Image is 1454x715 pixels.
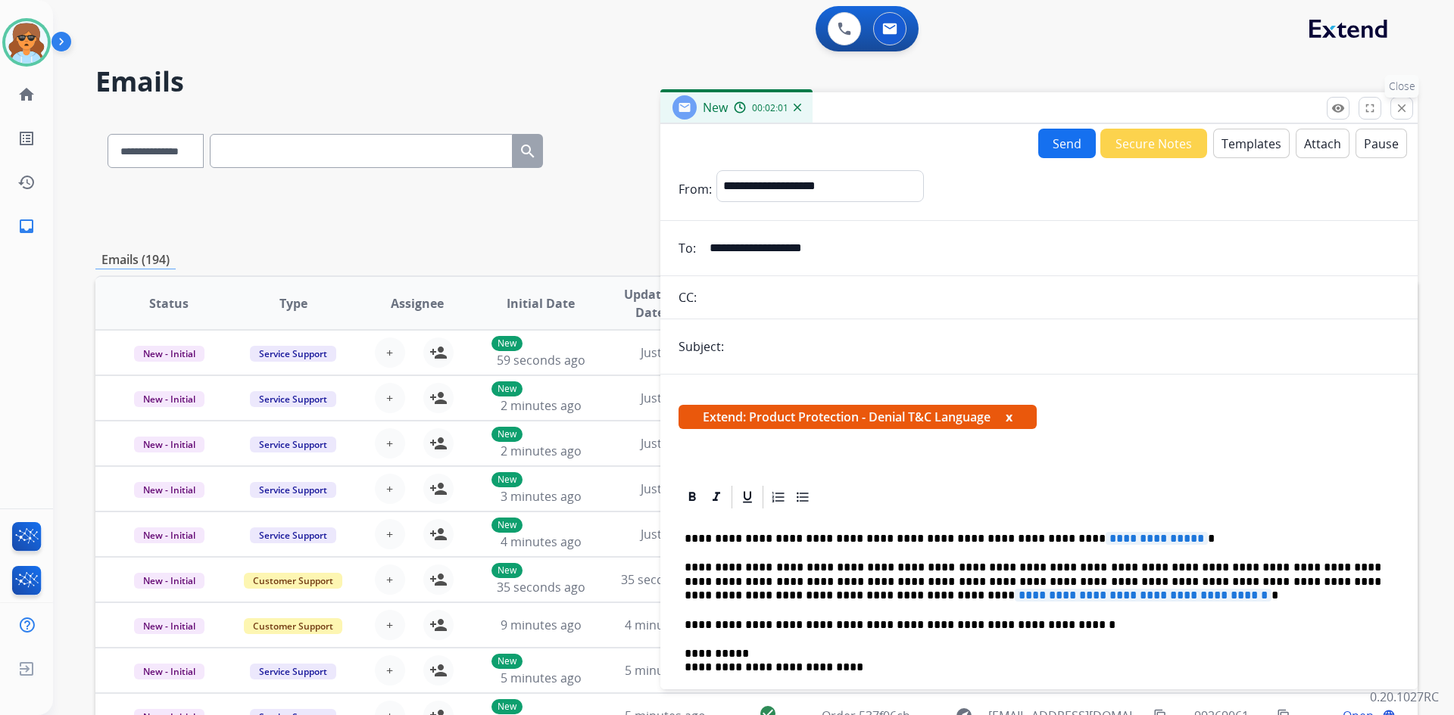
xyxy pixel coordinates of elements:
span: New - Initial [134,482,204,498]
mat-icon: person_add [429,434,448,452]
span: 4 minutes ago [625,617,706,633]
p: Emails (194) [95,250,176,269]
p: CC: [679,288,697,306]
span: Service Support [250,664,336,679]
span: + [386,389,393,407]
mat-icon: search [519,142,537,160]
span: New - Initial [134,618,204,634]
mat-icon: history [17,173,36,191]
mat-icon: person_add [429,616,448,634]
button: Templates [1213,129,1290,158]
button: + [375,337,405,368]
button: Close [1390,97,1413,120]
p: New [491,654,523,669]
span: Just now [641,526,689,542]
mat-icon: person_add [429,480,448,498]
button: + [375,519,405,549]
p: Close [1385,75,1419,98]
span: + [386,525,393,543]
mat-icon: person_add [429,661,448,679]
mat-icon: inbox [17,217,36,235]
mat-icon: person_add [429,570,448,589]
p: From: [679,180,712,198]
span: Just now [641,435,689,452]
button: + [375,383,405,413]
p: New [491,381,523,396]
mat-icon: person_add [429,389,448,407]
div: Bold [681,486,704,508]
span: Service Support [250,437,336,452]
div: Underline [736,486,759,508]
button: Secure Notes [1100,129,1207,158]
button: x [1006,408,1012,426]
span: Assignee [391,294,444,312]
img: avatar [5,21,48,64]
span: New - Initial [134,573,204,589]
span: Service Support [250,527,336,543]
span: 35 seconds ago [497,579,585,595]
div: Ordered List [767,486,790,508]
span: Just now [641,480,689,497]
span: + [386,661,393,679]
span: + [386,434,393,452]
mat-icon: person_add [429,525,448,543]
p: New [491,699,523,714]
button: Pause [1356,129,1407,158]
span: 5 minutes ago [625,662,706,679]
div: Italic [705,486,728,508]
span: New - Initial [134,527,204,543]
span: Service Support [250,391,336,407]
span: + [386,570,393,589]
span: 2 minutes ago [501,443,582,459]
span: 4 minutes ago [501,533,582,550]
button: + [375,564,405,595]
div: Bullet List [791,486,814,508]
button: + [375,655,405,685]
button: + [375,474,405,504]
span: New - Initial [134,437,204,452]
span: Status [149,294,189,312]
mat-icon: person_add [429,344,448,362]
p: 0.20.1027RC [1370,688,1439,706]
span: Type [279,294,307,312]
p: Subject: [679,337,724,356]
span: Initial Date [507,294,575,312]
mat-icon: home [17,85,36,104]
span: 00:02:01 [752,102,788,114]
button: Send [1038,129,1096,158]
span: Updated Date [616,285,685,322]
button: + [375,610,405,640]
span: Extend: Product Protection - Denial T&C Language [679,405,1037,429]
p: New [491,427,523,442]
span: Customer Support [244,573,342,589]
span: Customer Support [244,618,342,634]
span: New [703,99,728,116]
span: Service Support [250,482,336,498]
p: New [491,563,523,578]
span: + [386,344,393,362]
span: 59 seconds ago [497,352,585,368]
span: New - Initial [134,391,204,407]
span: Just now [641,390,689,406]
p: New [491,336,523,351]
button: Attach [1296,129,1349,158]
span: 2 minutes ago [501,397,582,414]
mat-icon: remove_red_eye [1331,101,1345,115]
span: Service Support [250,346,336,362]
p: To: [679,239,696,257]
span: 9 minutes ago [501,617,582,633]
mat-icon: list_alt [17,129,36,148]
button: + [375,428,405,459]
span: 5 minutes ago [501,670,582,686]
span: 35 seconds ago [621,571,710,588]
span: + [386,480,393,498]
span: New - Initial [134,346,204,362]
span: New - Initial [134,664,204,679]
p: New [491,472,523,487]
mat-icon: fullscreen [1363,101,1377,115]
mat-icon: close [1395,101,1409,115]
span: + [386,616,393,634]
p: New [491,518,523,533]
span: 3 minutes ago [501,488,582,505]
span: Just now [641,344,689,361]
